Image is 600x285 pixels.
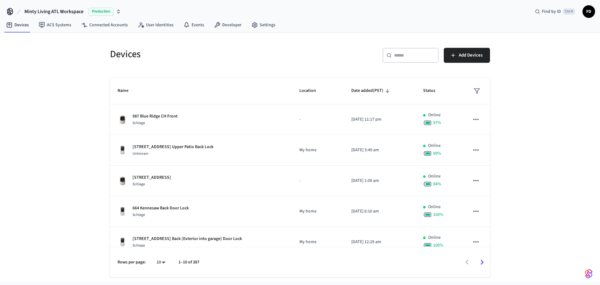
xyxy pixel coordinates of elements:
[428,112,441,118] p: Online
[132,182,145,187] span: Schlage
[299,239,336,245] p: My home
[110,48,296,61] h5: Devices
[351,239,408,245] p: [DATE] 12:29 am
[299,177,336,184] p: -
[585,269,592,279] img: SeamLogoGradient.69752ec5.svg
[299,208,336,215] p: My home
[433,212,443,218] span: 100 %
[132,212,145,217] span: Schlage
[299,147,336,153] p: My home
[153,258,168,267] div: 10
[132,120,145,126] span: Schlage
[178,259,199,266] p: 1–10 of 387
[351,147,408,153] p: [DATE] 3:49 am
[132,174,171,181] p: [STREET_ADDRESS]
[132,205,189,212] p: 664 Kennesaw Back Door Lock
[433,181,441,187] span: 94 %
[428,234,441,241] p: Online
[428,173,441,180] p: Online
[76,19,133,31] a: Connected Accounts
[117,237,127,247] img: Yale Assure Touchscreen Wifi Smart Lock, Satin Nickel, Front
[117,176,127,186] img: Schlage Sense Smart Deadbolt with Camelot Trim, Front
[530,6,580,17] div: Find by IDCtrl K
[351,177,408,184] p: [DATE] 1:08 am
[428,204,441,210] p: Online
[299,116,336,123] p: -
[117,145,127,155] img: Yale Assure Touchscreen Wifi Smart Lock, Satin Nickel, Front
[209,19,247,31] a: Developer
[132,236,242,242] p: [STREET_ADDRESS] Back (Exterior into garage) Door Lock
[444,48,490,63] button: Add Devices
[428,142,441,149] p: Online
[583,6,594,17] span: FD
[582,5,595,18] button: FD
[542,8,561,15] span: Find by ID
[117,115,127,125] img: Schlage Sense Smart Deadbolt with Camelot Trim, Front
[132,151,148,156] span: Unknown
[24,8,83,15] span: Minty Living ATL Workspace
[117,207,127,217] img: Yale Assure Touchscreen Wifi Smart Lock, Satin Nickel, Front
[1,19,34,31] a: Devices
[475,255,489,270] button: Go to next page
[247,19,280,31] a: Settings
[117,259,146,266] p: Rows per page:
[459,51,482,59] span: Add Devices
[351,116,408,123] p: [DATE] 11:17 pm
[351,86,392,96] span: Date added(PST)
[563,8,575,15] span: Ctrl K
[88,7,113,16] span: Production
[299,86,324,96] span: Location
[132,243,145,248] span: Schlage
[433,150,441,157] span: 99 %
[133,19,178,31] a: User Identities
[351,208,408,215] p: [DATE] 6:10 am
[178,19,209,31] a: Events
[117,86,137,96] span: Name
[423,86,443,96] span: Status
[132,113,177,120] p: 987 Blue Ridge CH Front
[433,120,441,126] span: 97 %
[433,242,443,248] span: 100 %
[132,144,213,150] p: [STREET_ADDRESS] Upper Patio Back Lock
[34,19,76,31] a: ACS Systems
